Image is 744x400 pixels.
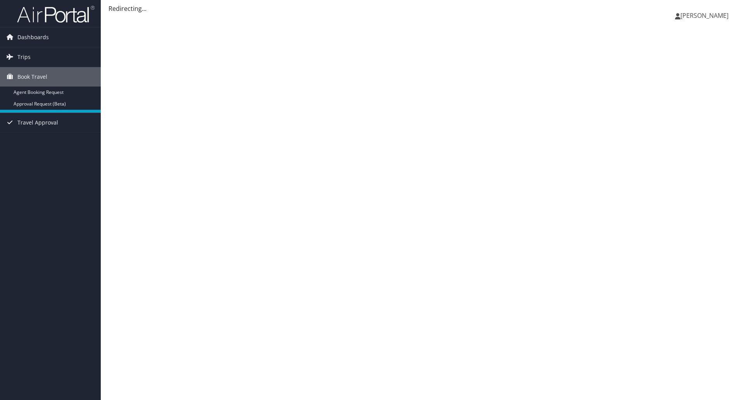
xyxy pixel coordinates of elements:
[17,5,95,23] img: airportal-logo.png
[17,28,49,47] span: Dashboards
[17,113,58,132] span: Travel Approval
[17,47,31,67] span: Trips
[17,67,47,87] span: Book Travel
[108,4,736,13] div: Redirecting...
[680,11,728,20] span: [PERSON_NAME]
[675,4,736,27] a: [PERSON_NAME]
